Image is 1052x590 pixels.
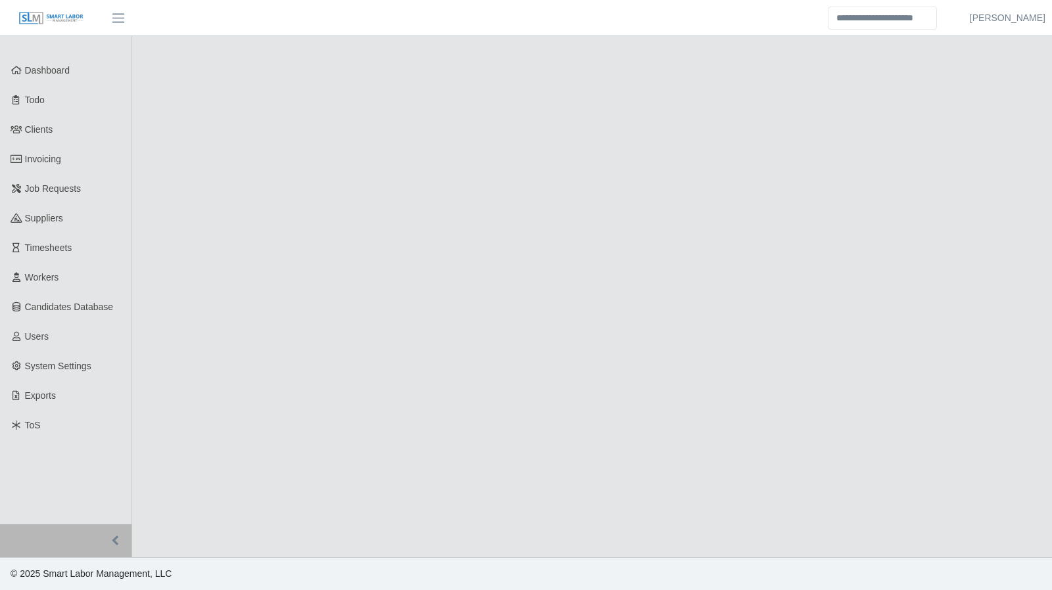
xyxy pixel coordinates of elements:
[25,154,61,164] span: Invoicing
[25,213,63,223] span: Suppliers
[25,272,59,283] span: Workers
[25,331,49,342] span: Users
[828,7,937,30] input: Search
[11,568,172,579] span: © 2025 Smart Labor Management, LLC
[25,420,41,430] span: ToS
[25,65,70,76] span: Dashboard
[25,242,72,253] span: Timesheets
[25,95,45,105] span: Todo
[970,11,1045,25] a: [PERSON_NAME]
[25,361,91,371] span: System Settings
[18,11,84,26] img: SLM Logo
[25,183,82,194] span: Job Requests
[25,124,53,135] span: Clients
[25,302,114,312] span: Candidates Database
[25,390,56,401] span: Exports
